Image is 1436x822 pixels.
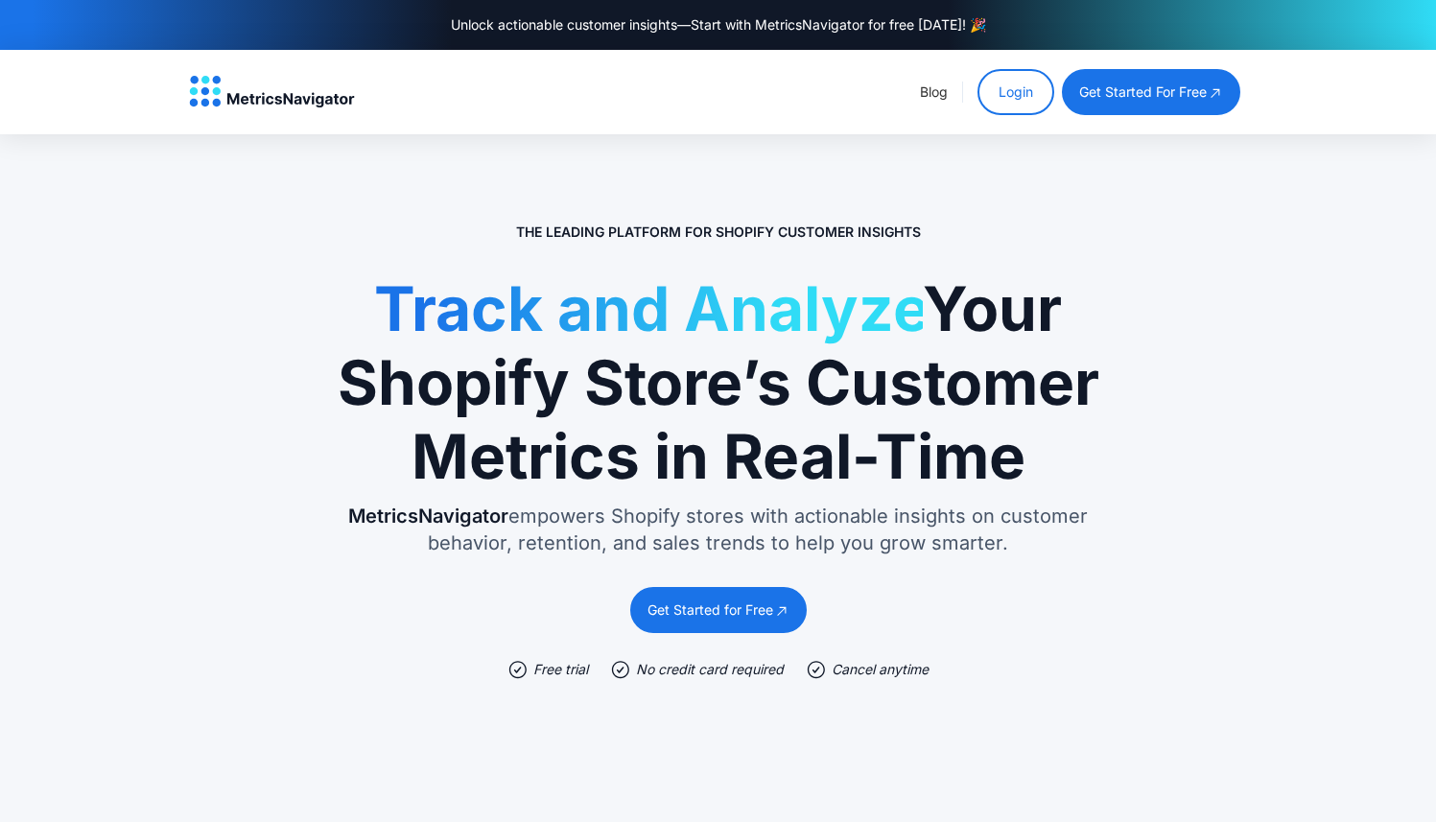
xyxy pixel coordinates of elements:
h1: Your Shopify Store’s Customer Metrics in Real-Time [335,272,1102,493]
img: MetricsNavigator [189,76,355,108]
p: The Leading Platform for Shopify Customer Insights [516,223,921,242]
div: Free trial [533,660,588,679]
div: Cancel anytime [832,660,929,679]
p: empowers Shopify stores with actionable insights on customer behavior, retention, and sales trend... [335,503,1102,556]
div: get started for free [1079,82,1207,102]
a: Blog [920,83,948,100]
img: check [508,660,528,679]
span: Track and Analyze [374,271,923,345]
a: home [189,76,355,108]
div: Unlock actionable customer insights—Start with MetricsNavigator for free [DATE]! 🎉 [451,15,986,35]
a: Get Started for Free [630,587,807,633]
img: check [611,660,630,679]
div: No credit card required [636,660,784,679]
a: Login [977,69,1054,115]
span: MetricsNavigator [348,505,508,528]
img: open [1208,84,1223,101]
div: Get Started for Free [647,600,773,620]
img: open [774,602,789,619]
img: check [807,660,826,679]
a: get started for free [1062,69,1240,115]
